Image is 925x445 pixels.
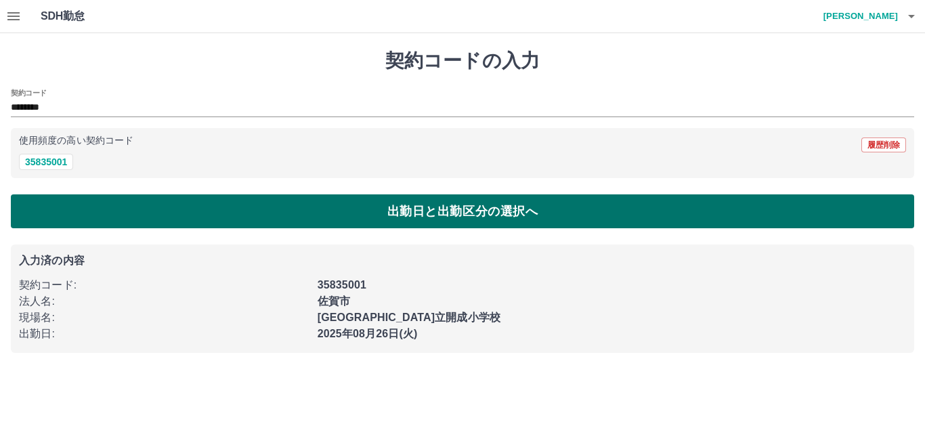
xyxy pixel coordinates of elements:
p: 出勤日 : [19,326,309,342]
button: 履歴削除 [861,137,906,152]
p: 法人名 : [19,293,309,310]
h1: 契約コードの入力 [11,49,914,72]
button: 出勤日と出勤区分の選択へ [11,194,914,228]
b: 2025年08月26日(火) [318,328,418,339]
p: 契約コード : [19,277,309,293]
b: [GEOGRAPHIC_DATA]立開成小学校 [318,312,500,323]
p: 使用頻度の高い契約コード [19,136,133,146]
h2: 契約コード [11,87,47,98]
b: 佐賀市 [318,295,350,307]
p: 現場名 : [19,310,309,326]
b: 35835001 [318,279,366,291]
p: 入力済の内容 [19,255,906,266]
button: 35835001 [19,154,73,170]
